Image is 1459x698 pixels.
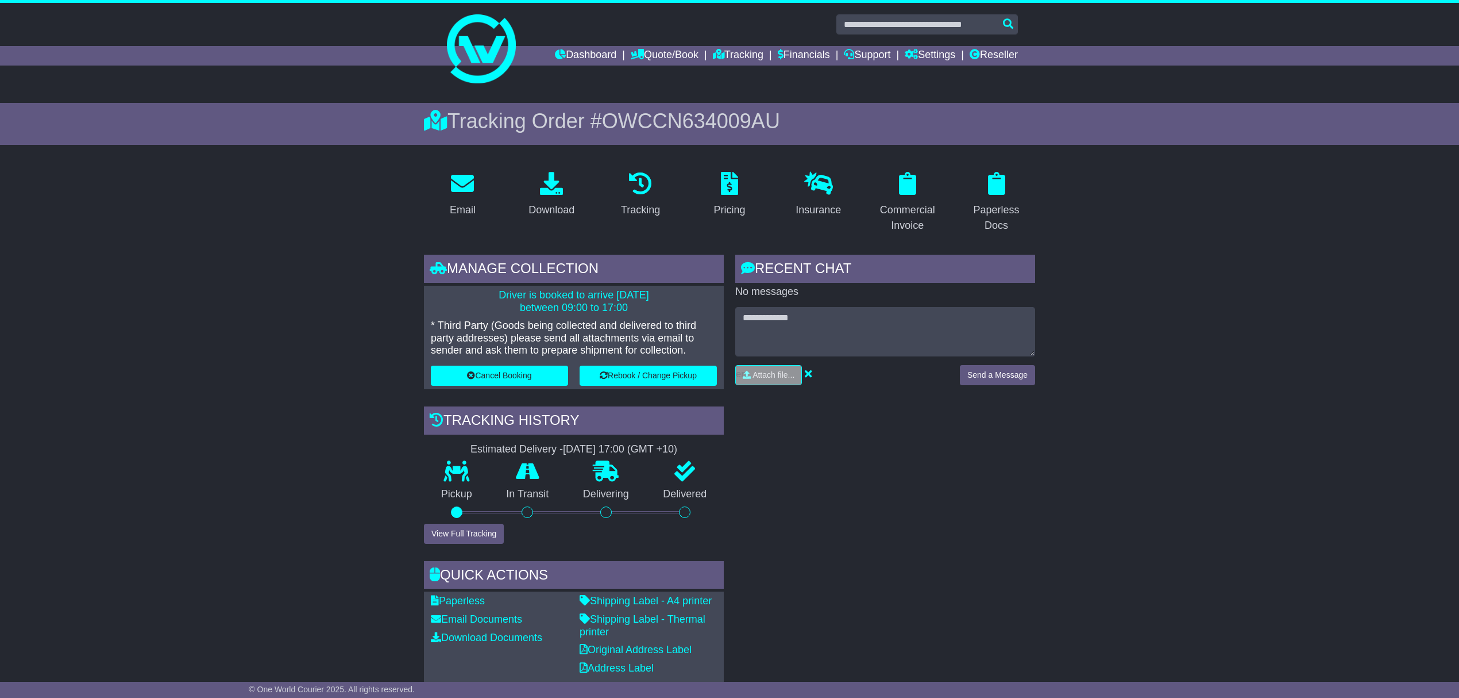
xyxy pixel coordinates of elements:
[796,202,841,218] div: Insurance
[442,168,483,222] a: Email
[249,685,415,694] span: © One World Courier 2025. All rights reserved.
[566,488,646,501] p: Delivering
[844,46,890,66] a: Support
[521,168,582,222] a: Download
[431,320,717,357] p: * Third Party (Goods being collected and delivered to third party addresses) please send all atta...
[528,202,574,218] div: Download
[869,168,946,237] a: Commercial Invoice
[621,202,660,218] div: Tracking
[631,46,698,66] a: Quote/Book
[431,595,485,607] a: Paperless
[580,595,712,607] a: Shipping Label - A4 printer
[735,286,1035,298] p: No messages
[424,109,1035,133] div: Tracking Order #
[735,255,1035,286] div: RECENT CHAT
[960,365,1035,385] button: Send a Message
[580,662,654,674] a: Address Label
[965,202,1028,233] div: Paperless Docs
[424,406,724,438] div: Tracking history
[706,168,752,222] a: Pricing
[424,488,489,501] p: Pickup
[905,46,955,66] a: Settings
[450,202,476,218] div: Email
[563,443,677,456] div: [DATE] 17:00 (GMT +10)
[713,202,745,218] div: Pricing
[424,443,724,456] div: Estimated Delivery -
[778,46,830,66] a: Financials
[424,561,724,592] div: Quick Actions
[876,202,939,233] div: Commercial Invoice
[489,488,566,501] p: In Transit
[713,46,763,66] a: Tracking
[580,366,717,386] button: Rebook / Change Pickup
[580,644,692,655] a: Original Address Label
[580,613,705,638] a: Shipping Label - Thermal printer
[431,366,568,386] button: Cancel Booking
[555,46,616,66] a: Dashboard
[788,168,848,222] a: Insurance
[431,632,542,643] a: Download Documents
[431,613,522,625] a: Email Documents
[646,488,724,501] p: Delivered
[424,255,724,286] div: Manage collection
[613,168,667,222] a: Tracking
[602,109,780,133] span: OWCCN634009AU
[970,46,1018,66] a: Reseller
[958,168,1035,237] a: Paperless Docs
[424,524,504,544] button: View Full Tracking
[431,289,717,314] p: Driver is booked to arrive [DATE] between 09:00 to 17:00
